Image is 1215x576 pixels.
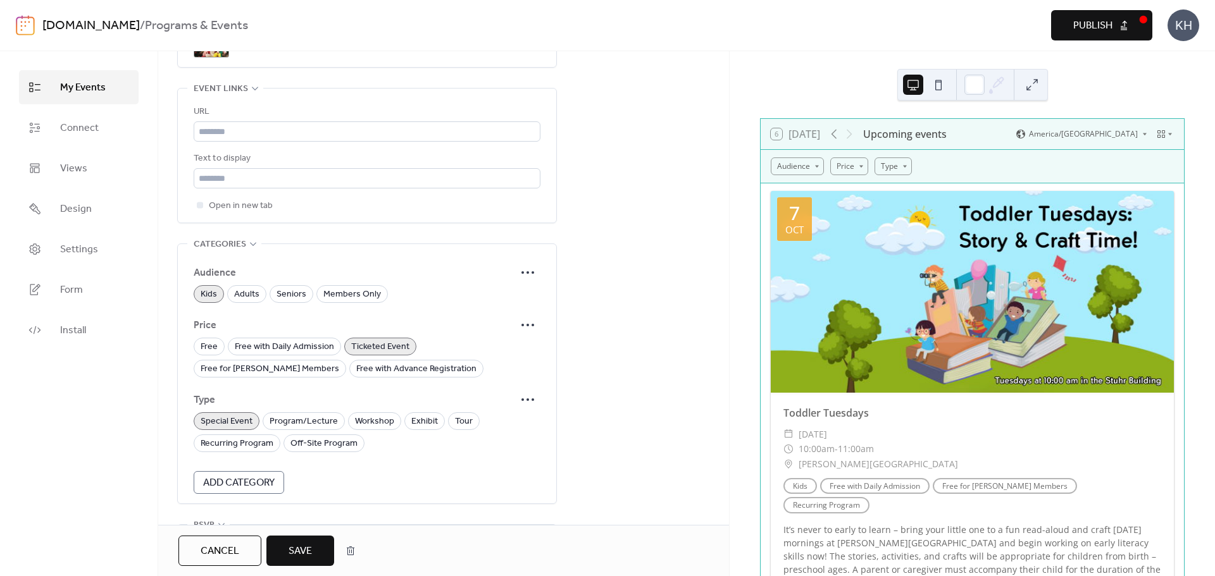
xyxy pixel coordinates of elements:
[60,242,98,257] span: Settings
[355,414,394,429] span: Workshop
[201,544,239,559] span: Cancel
[799,427,827,442] span: [DATE]
[194,151,538,166] div: Text to display
[351,340,409,355] span: Ticketed Event
[235,340,334,355] span: Free with Daily Admission
[60,283,83,298] span: Form
[234,287,259,302] span: Adults
[771,405,1174,420] div: Toddler Tuesdays
[194,471,284,494] button: Add Category
[19,232,139,266] a: Settings
[194,82,248,97] span: Event links
[835,441,838,457] span: -
[19,111,139,145] a: Connect
[19,313,139,347] a: Install
[1168,9,1199,41] div: KH
[201,287,217,302] span: Kids
[277,287,306,302] span: Seniors
[194,237,246,252] span: Categories
[194,318,515,333] span: Price
[19,192,139,226] a: Design
[455,414,473,429] span: Tour
[19,273,139,307] a: Form
[323,287,381,302] span: Members Only
[140,14,145,38] b: /
[863,126,947,142] div: Upcoming events
[60,161,87,176] span: Views
[209,199,273,214] span: Open in new tab
[42,14,140,38] a: [DOMAIN_NAME]
[194,266,515,281] span: Audience
[16,15,35,35] img: logo
[203,475,275,491] span: Add Category
[201,436,273,451] span: Recurring Program
[290,436,358,451] span: Off-Site Program
[60,323,86,338] span: Install
[201,414,252,429] span: Special Event
[289,544,312,559] span: Save
[194,104,538,119] div: URL
[799,441,835,457] span: 10:00am
[201,340,218,355] span: Free
[789,204,800,223] div: 7
[1029,130,1138,138] span: America/[GEOGRAPHIC_DATA]
[1073,18,1112,34] span: Publish
[356,362,477,377] span: Free with Advance Registration
[783,441,794,457] div: ​
[785,225,804,235] div: Oct
[783,457,794,472] div: ​
[799,457,958,472] span: [PERSON_NAME][GEOGRAPHIC_DATA]
[270,414,338,429] span: Program/Lecture
[19,70,139,104] a: My Events
[194,393,515,408] span: Type
[178,536,261,566] button: Cancel
[411,414,438,429] span: Exhibit
[145,14,248,38] b: Programs & Events
[201,362,339,377] span: Free for [PERSON_NAME] Members
[19,151,139,185] a: Views
[60,202,92,217] span: Design
[60,80,106,95] span: My Events
[1051,10,1152,40] button: Publish
[266,536,334,566] button: Save
[194,518,215,533] span: RSVP
[783,427,794,442] div: ​
[838,441,874,457] span: 11:00am
[60,121,99,136] span: Connect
